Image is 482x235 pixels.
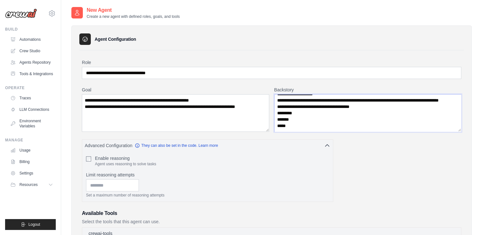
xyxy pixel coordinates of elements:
[8,157,56,167] a: Billing
[8,34,56,45] a: Automations
[86,172,329,178] label: Limit reasoning attempts
[82,140,333,151] button: Advanced Configuration They can also be set in the code. Learn more
[95,36,136,42] h3: Agent Configuration
[85,142,132,149] span: Advanced Configuration
[8,168,56,178] a: Settings
[82,87,269,93] label: Goal
[8,93,56,103] a: Traces
[95,161,156,167] p: Agent uses reasoning to solve tasks
[82,218,461,225] p: Select the tools that this agent can use.
[8,104,56,115] a: LLM Connections
[86,193,329,198] p: Set a maximum number of reasoning attempts
[87,14,180,19] p: Create a new agent with defined roles, goals, and tools
[5,27,56,32] div: Build
[135,143,218,148] a: They can also be set in the code. Learn more
[8,57,56,68] a: Agents Repository
[5,9,37,18] img: Logo
[19,182,38,187] span: Resources
[8,180,56,190] button: Resources
[8,46,56,56] a: Crew Studio
[5,219,56,230] button: Logout
[8,116,56,131] a: Environment Variables
[8,69,56,79] a: Tools & Integrations
[5,138,56,143] div: Manage
[82,59,461,66] label: Role
[274,87,462,93] label: Backstory
[5,85,56,90] div: Operate
[87,6,180,14] h2: New Agent
[82,210,461,217] h3: Available Tools
[28,222,40,227] span: Logout
[95,155,156,161] label: Enable reasoning
[8,145,56,155] a: Usage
